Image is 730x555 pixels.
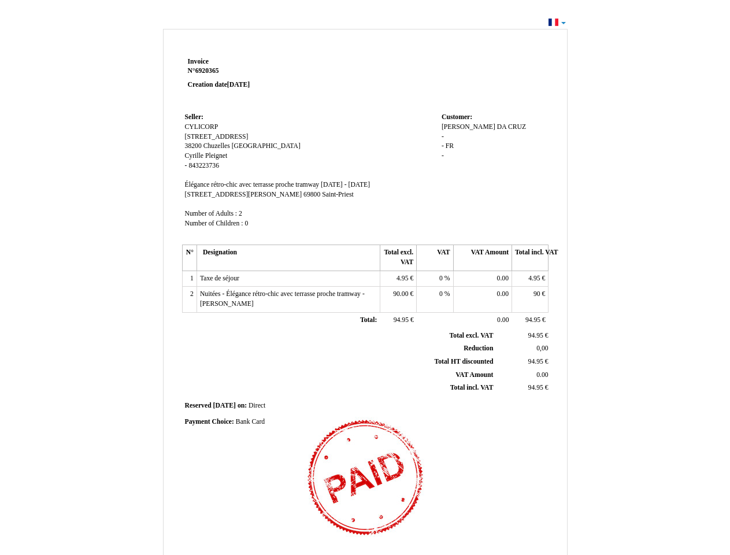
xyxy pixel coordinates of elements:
[536,371,548,379] span: 0.00
[244,220,248,227] span: 0
[188,81,250,88] strong: Creation date
[200,275,239,282] span: Taxe de séjour
[185,220,243,227] span: Number of Children :
[512,271,549,287] td: €
[185,402,212,409] span: Reserved
[497,290,509,298] span: 0.00
[464,345,493,352] span: Reduction
[185,142,202,150] span: 38200
[380,312,416,328] td: €
[528,358,543,365] span: 94.95
[497,316,509,324] span: 0.00
[182,287,197,312] td: 2
[185,162,187,169] span: -
[185,133,249,140] span: [STREET_ADDRESS]
[185,181,320,188] span: Élégance rétro-chic avec terrasse proche tramway
[453,245,512,271] th: VAT Amount
[203,142,230,150] span: Chuzelles
[322,191,354,198] span: Saint-Priest
[512,287,549,312] td: €
[205,152,227,160] span: Pleignet
[495,356,550,369] td: €
[185,123,218,131] span: CYLICORP
[197,245,380,271] th: Designation
[442,123,495,131] span: [PERSON_NAME]
[182,271,197,287] td: 1
[442,142,444,150] span: -
[185,418,234,425] span: Payment Choice:
[236,418,265,425] span: Bank Card
[439,275,443,282] span: 0
[495,330,550,342] td: €
[528,384,543,391] span: 94.95
[185,113,203,121] span: Seller:
[380,271,416,287] td: €
[536,345,548,352] span: 0,00
[495,382,550,395] td: €
[528,275,540,282] span: 4.95
[185,191,302,198] span: [STREET_ADDRESS][PERSON_NAME]
[442,133,444,140] span: -
[239,210,242,217] span: 2
[185,152,203,160] span: Cyrille
[185,210,238,217] span: Number of Adults :
[497,123,526,131] span: DA CRUZ
[450,384,494,391] span: Total incl. VAT
[393,290,408,298] span: 90.00
[238,402,247,409] span: on:
[380,245,416,271] th: Total excl. VAT
[360,316,377,324] span: Total:
[450,332,494,339] span: Total excl. VAT
[321,181,370,188] span: [DATE] - [DATE]
[397,275,408,282] span: 4.95
[188,162,219,169] span: 843223736
[455,371,493,379] span: VAT Amount
[439,290,443,298] span: 0
[497,275,509,282] span: 0.00
[249,402,265,409] span: Direct
[213,402,236,409] span: [DATE]
[394,316,409,324] span: 94.95
[227,81,250,88] span: [DATE]
[533,290,540,298] span: 90
[195,67,219,75] span: 6920365
[417,287,453,312] td: %
[528,332,543,339] span: 94.95
[188,58,209,65] span: Invoice
[303,191,320,198] span: 69800
[525,316,540,324] span: 94.95
[200,290,365,308] span: Nuitées - Élégance rétro-chic avec terrasse proche tramway - [PERSON_NAME]
[442,113,472,121] span: Customer:
[380,287,416,312] td: €
[434,358,493,365] span: Total HT discounted
[512,312,549,328] td: €
[182,245,197,271] th: N°
[188,66,326,76] strong: N°
[512,245,549,271] th: Total incl. VAT
[417,271,453,287] td: %
[442,152,444,160] span: -
[446,142,454,150] span: FR
[417,245,453,271] th: VAT
[232,142,301,150] span: [GEOGRAPHIC_DATA]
